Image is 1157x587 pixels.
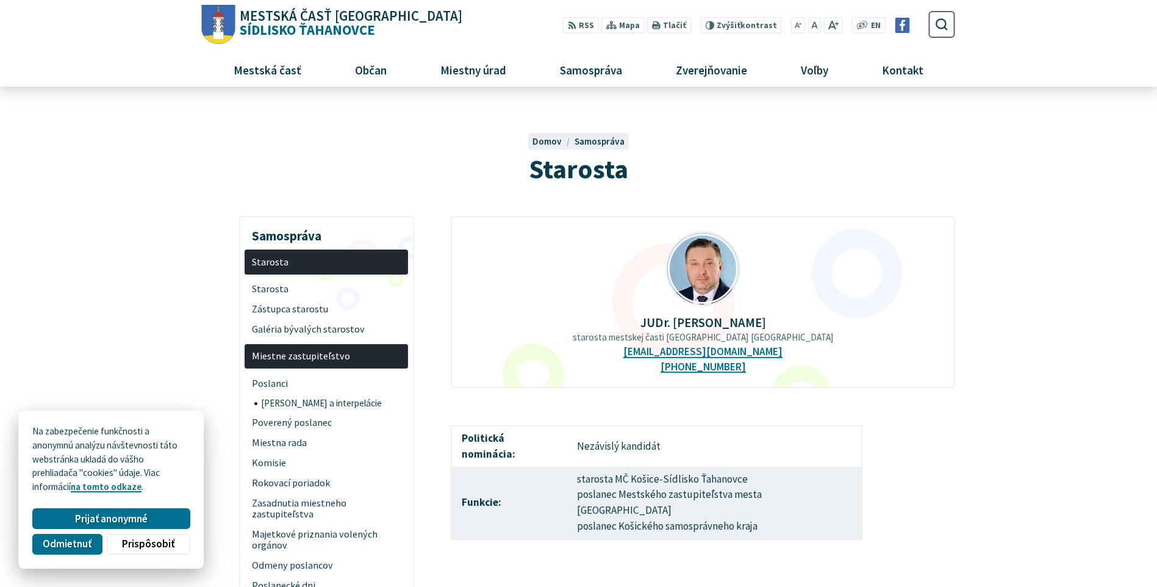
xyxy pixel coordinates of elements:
[532,135,562,147] span: Domov
[567,467,862,539] td: starosta MČ Košice-Sídlisko Ťahanovce poslanec Mestského zastupiteľstva mesta [GEOGRAPHIC_DATA] p...
[245,524,408,555] a: Majetkové priznania volených orgánov
[252,413,401,433] span: Poverený poslanec
[350,53,391,86] span: Občan
[202,5,235,45] img: Prejsť na domovskú stránku
[252,373,401,394] span: Poslanci
[32,425,190,494] p: Na zabezpečenie funkčnosti a anonymnú analýzu návštevnosti táto webstránka ukladá do vášho prehli...
[229,53,306,86] span: Mestská časť
[661,361,746,373] a: [PHONE_NUMBER]
[471,332,936,343] p: starosta mestskej časti [GEOGRAPHIC_DATA] [GEOGRAPHIC_DATA]
[211,53,323,86] a: Mestská časť
[245,250,408,275] a: Starosta
[895,18,910,33] img: Prejsť na Facebook stránku
[462,495,501,509] strong: Funkcie:
[75,513,148,525] span: Prijať anonymné
[71,481,141,492] a: na tomto odkaze
[245,474,408,494] a: Rokovací poriadok
[245,344,408,369] a: Miestne zastupiteľstvo
[797,53,833,86] span: Voľby
[252,524,401,555] span: Majetkové priznania volených orgánov
[563,17,599,34] a: RSS
[252,555,401,575] span: Odmeny poslancov
[808,17,821,34] button: Nastaviť pôvodnú veľkosť písma
[252,319,401,339] span: Galéria bývalých starostov
[579,20,594,32] span: RSS
[245,373,408,394] a: Poslanci
[245,494,408,525] a: Zasadnutia miestneho zastupiteľstva
[538,53,645,86] a: Samospráva
[700,17,781,34] button: Zvýšiťkontrast
[860,53,946,86] a: Kontakt
[254,394,409,413] a: [PERSON_NAME] a interpelácie
[245,299,408,319] a: Zástupca starostu
[252,453,401,474] span: Komisie
[418,53,528,86] a: Miestny úrad
[245,319,408,339] a: Galéria bývalých starostov
[667,233,739,305] img: Mgr.Ing._Milo___Ihn__t__2_
[245,433,408,453] a: Miestna rada
[245,279,408,299] a: Starosta
[435,53,510,86] span: Miestny úrad
[107,534,190,555] button: Prispôsobiť
[252,433,401,453] span: Miestna rada
[717,21,777,31] span: kontrast
[868,20,884,32] a: EN
[717,20,740,31] span: Zvýšiť
[122,538,174,550] span: Prispôsobiť
[245,220,408,245] h3: Samospráva
[555,53,626,86] span: Samospráva
[462,431,515,461] strong: Politická nominácia:
[623,345,783,358] a: [EMAIL_ADDRESS][DOMAIN_NAME]
[245,555,408,575] a: Odmeny poslancov
[601,17,645,34] a: Mapa
[235,9,463,37] span: Sídlisko Ťahanovce
[647,17,691,34] button: Tlačiť
[252,474,401,494] span: Rokovací poriadok
[529,152,628,185] span: Starosta
[32,534,102,555] button: Odmietnuť
[252,299,401,319] span: Zástupca starostu
[654,53,770,86] a: Zverejňovanie
[471,315,936,330] p: JUDr. [PERSON_NAME]
[823,17,842,34] button: Zväčšiť veľkosť písma
[878,53,928,86] span: Kontakt
[245,453,408,474] a: Komisie
[779,53,851,86] a: Voľby
[671,53,751,86] span: Zverejňovanie
[240,9,462,23] span: Mestská časť [GEOGRAPHIC_DATA]
[791,17,806,34] button: Zmenšiť veľkosť písma
[245,413,408,433] a: Poverený poslanec
[261,394,401,413] span: [PERSON_NAME] a interpelácie
[871,20,881,32] span: EN
[332,53,409,86] a: Občan
[43,538,91,550] span: Odmietnuť
[663,21,686,31] span: Tlačiť
[252,252,401,272] span: Starosta
[532,135,574,147] a: Domov
[619,20,640,32] span: Mapa
[252,347,401,367] span: Miestne zastupiteľstvo
[252,279,401,299] span: Starosta
[202,5,462,45] a: Logo Sídlisko Ťahanovce, prejsť na domovskú stránku.
[575,135,625,147] a: Samospráva
[567,426,862,467] td: Nezávislý kandidát
[32,508,190,529] button: Prijať anonymné
[252,494,401,525] span: Zasadnutia miestneho zastupiteľstva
